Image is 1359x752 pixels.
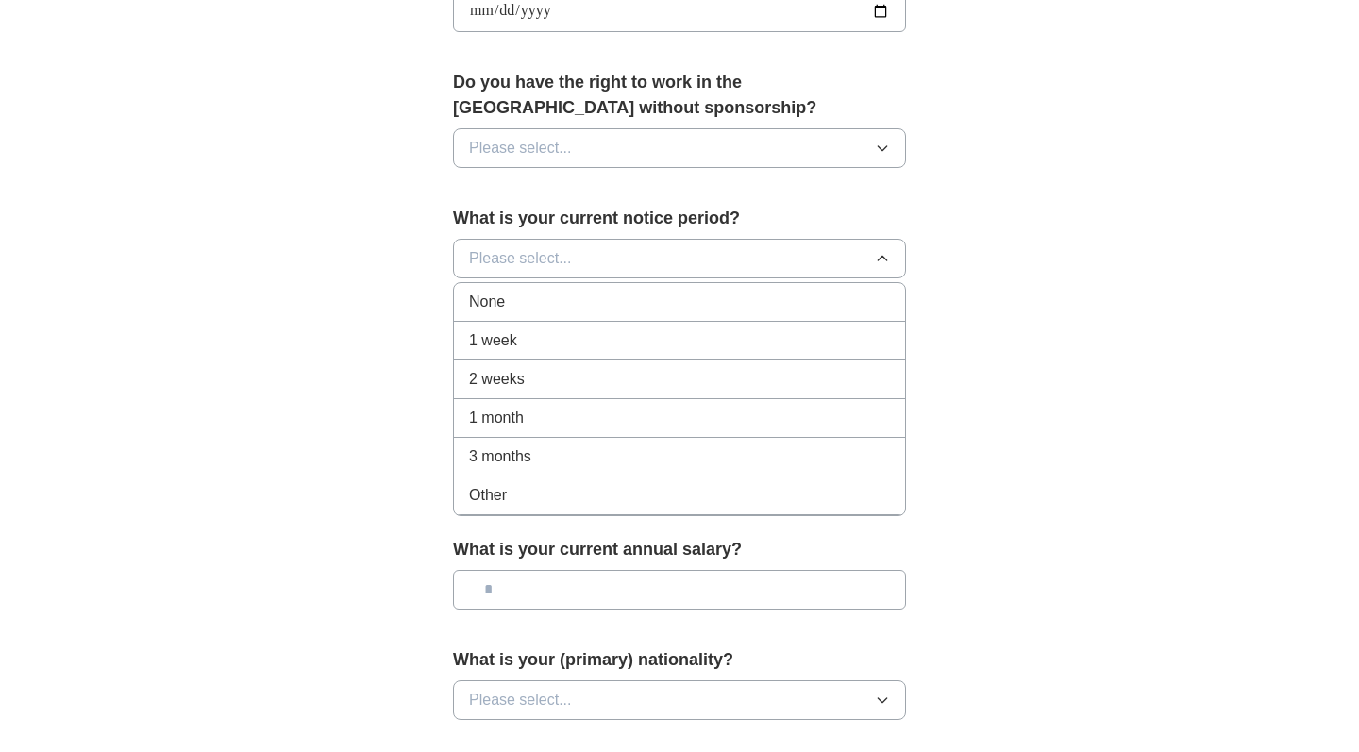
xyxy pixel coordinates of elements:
span: Other [469,484,507,507]
span: 2 weeks [469,368,525,391]
span: None [469,291,505,313]
button: Please select... [453,239,906,278]
label: What is your current annual salary? [453,537,906,562]
span: Please select... [469,247,572,270]
span: 3 months [469,445,531,468]
label: What is your (primary) nationality? [453,647,906,673]
span: Please select... [469,137,572,159]
span: 1 month [469,407,524,429]
button: Please select... [453,128,906,168]
span: 1 week [469,329,517,352]
label: Do you have the right to work in the [GEOGRAPHIC_DATA] without sponsorship? [453,70,906,121]
span: Please select... [469,689,572,711]
button: Please select... [453,680,906,720]
label: What is your current notice period? [453,206,906,231]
